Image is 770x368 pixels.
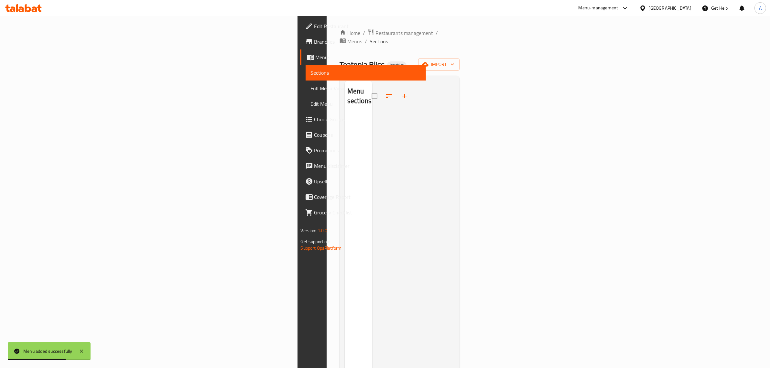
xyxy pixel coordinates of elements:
[301,244,342,252] a: Support.OpsPlatform
[314,178,421,185] span: Upsell
[300,143,426,158] a: Promotions
[314,146,421,154] span: Promotions
[314,193,421,201] span: Coverage Report
[759,5,762,12] span: A
[311,100,421,108] span: Edit Menu
[314,209,421,216] span: Grocery Checklist
[300,189,426,205] a: Coverage Report
[397,88,412,104] button: Add section
[345,112,372,117] nav: Menu sections
[301,226,317,235] span: Version:
[649,5,691,12] div: [GEOGRAPHIC_DATA]
[23,348,72,355] div: Menu added successfully
[306,65,426,81] a: Sections
[316,53,421,61] span: Menus
[300,174,426,189] a: Upsell
[418,59,460,70] button: import
[301,237,331,246] span: Get support on:
[300,34,426,49] a: Branches
[306,81,426,96] a: Full Menu View
[318,226,328,235] span: 1.0.0
[311,84,421,92] span: Full Menu View
[314,131,421,139] span: Coupons
[436,29,438,37] li: /
[300,112,426,127] a: Choice Groups
[300,49,426,65] a: Menus
[300,158,426,174] a: Menu disclaimer
[314,38,421,46] span: Branches
[300,205,426,220] a: Grocery Checklist
[314,162,421,170] span: Menu disclaimer
[314,115,421,123] span: Choice Groups
[300,18,426,34] a: Edit Restaurant
[311,69,421,77] span: Sections
[579,4,618,12] div: Menu-management
[423,60,454,69] span: import
[314,22,421,30] span: Edit Restaurant
[300,127,426,143] a: Coupons
[306,96,426,112] a: Edit Menu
